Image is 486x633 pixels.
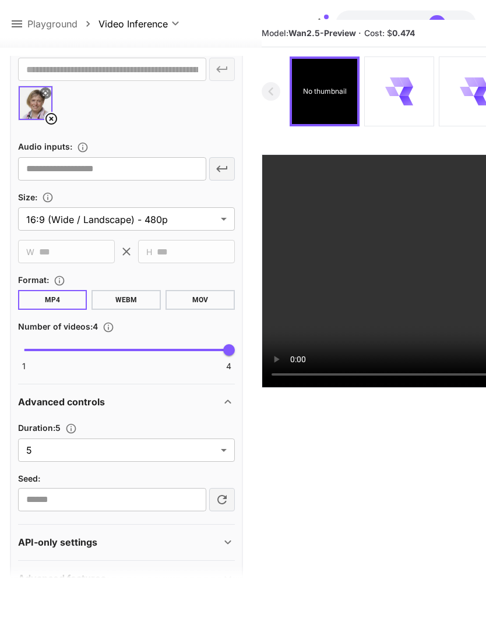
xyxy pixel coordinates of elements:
[27,17,78,31] a: Playground
[91,290,161,310] button: WEBM
[18,290,87,310] button: MP4
[18,192,37,202] span: Size :
[302,86,346,97] p: No thumbnail
[72,142,93,153] button: Upload an audio file. Supported formats: .mp3, .wav, .flac, .aac, .ogg, .m4a, .wma
[18,321,98,331] span: Number of videos : 4
[347,19,378,29] span: $42.29
[364,28,415,38] span: Cost: $
[18,423,61,433] span: Duration : 5
[26,245,34,259] span: W
[22,360,26,372] span: 1
[428,15,446,33] div: JG
[98,17,168,31] span: Video Inference
[18,528,235,556] div: API-only settings
[18,142,72,151] span: Audio inputs :
[18,275,49,285] span: Format :
[358,26,361,40] p: ·
[37,192,58,203] button: Adjust the dimensions of the generated image by specifying its width and height in pixels, or sel...
[27,17,98,31] nav: breadcrumb
[18,388,235,416] div: Advanced controls
[165,290,235,310] button: MOV
[347,18,419,30] div: $42.28812
[146,245,152,259] span: H
[26,443,216,457] span: 5
[392,28,415,38] b: 0.474
[262,28,356,38] span: Model:
[49,275,70,287] button: Choose the file format for the output video.
[226,360,231,372] span: 4
[288,28,356,38] b: Wan2.5-Preview
[26,213,216,227] span: 16:9 (Wide / Landscape) - 480p
[378,19,419,29] span: credits left
[98,321,119,333] button: Specify how many videos to generate in a single request. Each video generation will be charged se...
[18,473,40,483] span: Seed :
[61,423,82,434] button: Set the number of duration
[18,395,105,409] p: Advanced controls
[336,10,476,37] button: $42.28812JG
[18,535,97,549] p: API-only settings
